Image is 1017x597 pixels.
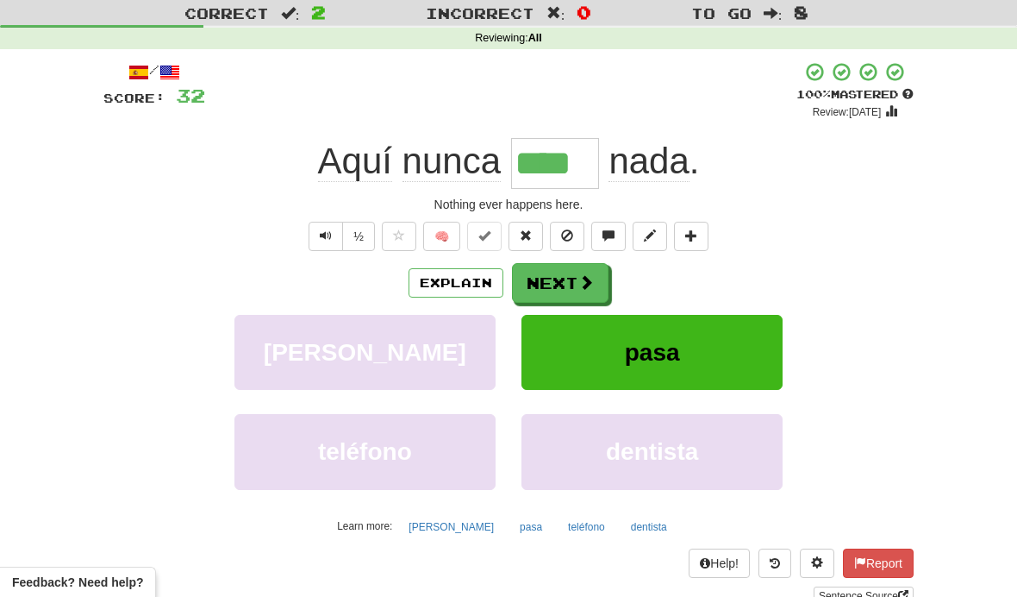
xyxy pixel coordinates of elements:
button: teléfono [234,414,496,489]
span: 2 [311,2,326,22]
button: Next [512,263,608,303]
span: Aquí [318,141,392,182]
button: Reset to 0% Mastered (alt+r) [508,222,543,251]
span: nada [608,141,689,182]
span: 0 [577,2,591,22]
div: Text-to-speech controls [305,222,375,251]
span: pasa [625,339,680,366]
button: Discuss sentence (alt+u) [591,222,626,251]
button: pasa [521,315,783,390]
span: teléfono [318,438,412,465]
span: Incorrect [426,4,534,22]
small: Learn more: [337,520,392,532]
span: nunca [402,141,501,182]
button: dentista [521,414,783,489]
button: pasa [510,514,552,540]
button: teléfono [558,514,615,540]
button: Round history (alt+y) [758,549,791,578]
button: Help! [689,549,750,578]
span: dentista [606,438,698,465]
div: Mastered [796,87,914,103]
button: 🧠 [423,222,460,251]
button: Favorite sentence (alt+f) [382,222,416,251]
strong: All [528,32,542,44]
div: Nothing ever happens here. [103,196,914,213]
span: Score: [103,91,165,105]
span: 8 [794,2,808,22]
button: ½ [342,222,375,251]
button: Add to collection (alt+a) [674,222,708,251]
div: / [103,61,205,83]
button: dentista [621,514,677,540]
span: Correct [184,4,269,22]
button: Report [843,549,914,578]
span: To go [691,4,752,22]
span: : [764,6,783,21]
button: Explain [409,268,503,298]
span: : [281,6,300,21]
button: Set this sentence to 100% Mastered (alt+m) [467,222,502,251]
span: : [546,6,565,21]
button: Ignore sentence (alt+i) [550,222,584,251]
button: Edit sentence (alt+d) [633,222,667,251]
span: [PERSON_NAME] [264,339,466,366]
span: . [599,141,700,182]
button: [PERSON_NAME] [234,315,496,390]
button: [PERSON_NAME] [399,514,503,540]
button: Play sentence audio (ctl+space) [309,222,343,251]
span: 32 [176,85,205,106]
span: 100 % [796,87,831,101]
small: Review: [DATE] [813,106,882,118]
span: Open feedback widget [12,574,143,591]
